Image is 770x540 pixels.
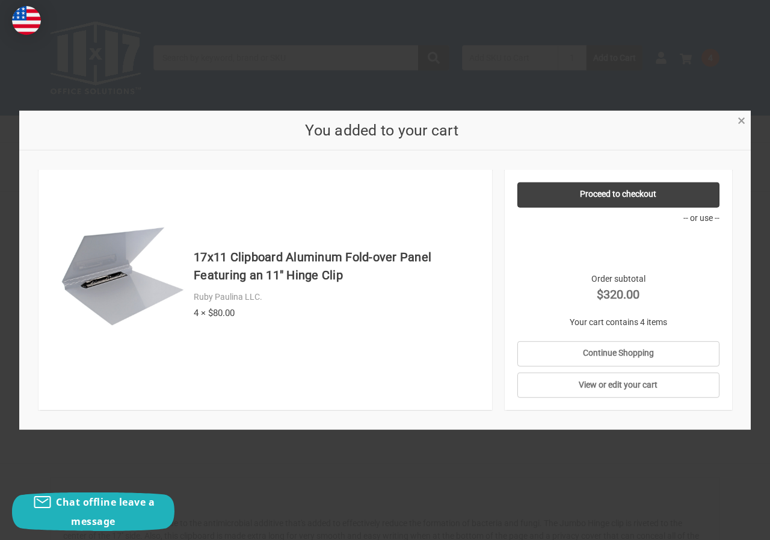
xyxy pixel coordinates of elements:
[194,248,479,284] h4: 17x11 Clipboard Aluminum Fold-over Panel Featuring an 11" Hinge Clip
[38,119,725,141] h2: You added to your cart
[735,113,748,126] a: Close
[517,272,719,303] div: Order subtotal
[517,373,719,398] a: View or edit your cart
[194,291,479,303] div: Ruby Paulina LLC.
[517,341,719,366] a: Continue Shopping
[517,211,719,224] p: -- or use --
[12,492,174,531] button: Chat offline leave a message
[517,285,719,303] strong: $320.00
[738,112,745,129] span: ×
[56,495,155,528] span: Chat offline leave a message
[12,6,41,35] img: duty and tax information for United States
[517,315,719,328] p: Your cart contains 4 items
[194,306,479,320] div: 4 × $80.00
[517,182,719,207] a: Proceed to checkout
[57,225,188,327] img: 17x11 Clipboard Aluminum Fold-over Panel Featuring an 11" Hinge Clip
